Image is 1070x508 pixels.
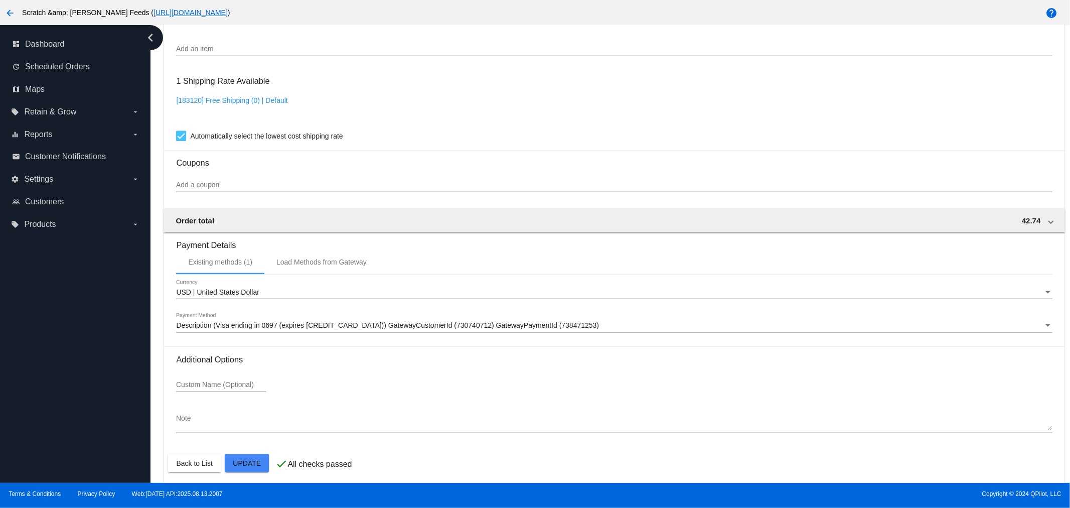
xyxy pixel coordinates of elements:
[12,149,139,165] a: email Customer Notifications
[544,490,1061,497] span: Copyright © 2024 QPilot, LLC
[25,152,106,161] span: Customer Notifications
[176,355,1052,364] h3: Additional Options
[24,130,52,139] span: Reports
[131,175,139,183] i: arrow_drop_down
[25,62,90,71] span: Scheduled Orders
[12,63,20,71] i: update
[276,258,367,266] div: Load Methods from Gateway
[12,85,20,93] i: map
[176,233,1052,250] h3: Payment Details
[176,70,269,92] h3: 1 Shipping Rate Available
[287,460,352,469] p: All checks passed
[11,175,19,183] i: settings
[275,458,287,470] mat-icon: check
[12,36,139,52] a: dashboard Dashboard
[12,40,20,48] i: dashboard
[176,289,1052,297] mat-select: Currency
[154,9,228,17] a: [URL][DOMAIN_NAME]
[176,321,599,329] span: Description (Visa ending in 0697 (expires [CREDIT_CARD_DATA])) GatewayCustomerId (730740712) Gate...
[1022,216,1041,225] span: 42.74
[176,381,266,389] input: Custom Name (Optional)
[12,81,139,97] a: map Maps
[190,130,343,142] span: Automatically select the lowest cost shipping rate
[22,9,230,17] span: Scratch &amp; [PERSON_NAME] Feeds ( )
[24,175,53,184] span: Settings
[176,45,1052,53] input: Add an item
[12,153,20,161] i: email
[24,220,56,229] span: Products
[188,258,252,266] div: Existing methods (1)
[25,40,64,49] span: Dashboard
[9,490,61,497] a: Terms & Conditions
[25,197,64,206] span: Customers
[78,490,115,497] a: Privacy Policy
[131,108,139,116] i: arrow_drop_down
[176,96,287,104] a: [183120] Free Shipping (0) | Default
[176,322,1052,330] mat-select: Payment Method
[176,216,214,225] span: Order total
[11,131,19,139] i: equalizer
[225,454,269,472] button: Update
[176,181,1052,189] input: Add a coupon
[142,30,159,46] i: chevron_left
[168,454,220,472] button: Back to List
[1045,7,1057,19] mat-icon: help
[25,85,45,94] span: Maps
[176,288,259,296] span: USD | United States Dollar
[176,459,212,467] span: Back to List
[11,220,19,228] i: local_offer
[12,59,139,75] a: update Scheduled Orders
[132,490,223,497] a: Web:[DATE] API:2025.08.13.2007
[176,151,1052,168] h3: Coupons
[24,107,76,116] span: Retain & Grow
[131,131,139,139] i: arrow_drop_down
[4,7,16,19] mat-icon: arrow_back
[12,198,20,206] i: people_outline
[233,459,261,467] span: Update
[164,208,1064,232] mat-expansion-panel-header: Order total 42.74
[12,194,139,210] a: people_outline Customers
[131,220,139,228] i: arrow_drop_down
[11,108,19,116] i: local_offer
